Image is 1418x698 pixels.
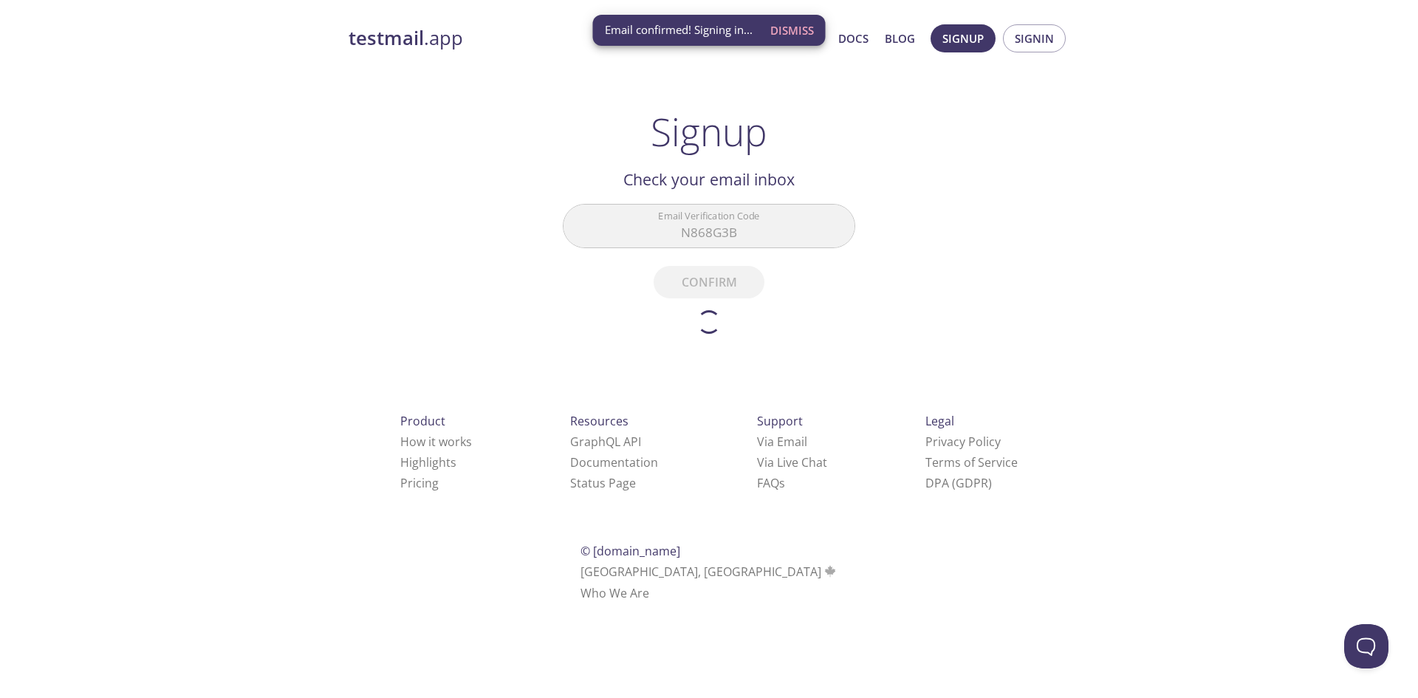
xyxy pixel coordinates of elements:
iframe: Help Scout Beacon - Open [1344,624,1388,668]
a: Terms of Service [925,454,1018,471]
span: s [779,475,785,491]
a: Who We Are [580,585,649,601]
a: Via Live Chat [757,454,827,471]
button: Dismiss [764,16,820,44]
a: FAQ [757,475,785,491]
a: Docs [838,29,869,48]
span: Legal [925,413,954,429]
a: Status Page [570,475,636,491]
a: How it works [400,434,472,450]
span: Email confirmed! Signing in... [605,22,753,38]
button: Signin [1003,24,1066,52]
a: DPA (GDPR) [925,475,992,491]
span: [GEOGRAPHIC_DATA], [GEOGRAPHIC_DATA] [580,564,838,580]
a: Highlights [400,454,456,471]
a: Blog [885,29,915,48]
strong: testmail [349,25,424,51]
h1: Signup [651,109,767,154]
button: Signup [931,24,996,52]
span: Dismiss [770,21,814,40]
a: Documentation [570,454,658,471]
a: GraphQL API [570,434,641,450]
span: Resources [570,413,628,429]
span: © [DOMAIN_NAME] [580,543,680,559]
span: Product [400,413,445,429]
a: Privacy Policy [925,434,1001,450]
span: Support [757,413,803,429]
a: Pricing [400,475,439,491]
span: Signin [1015,29,1054,48]
span: Signup [942,29,984,48]
a: Via Email [757,434,807,450]
h2: Check your email inbox [563,167,855,192]
a: testmail.app [349,26,696,51]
